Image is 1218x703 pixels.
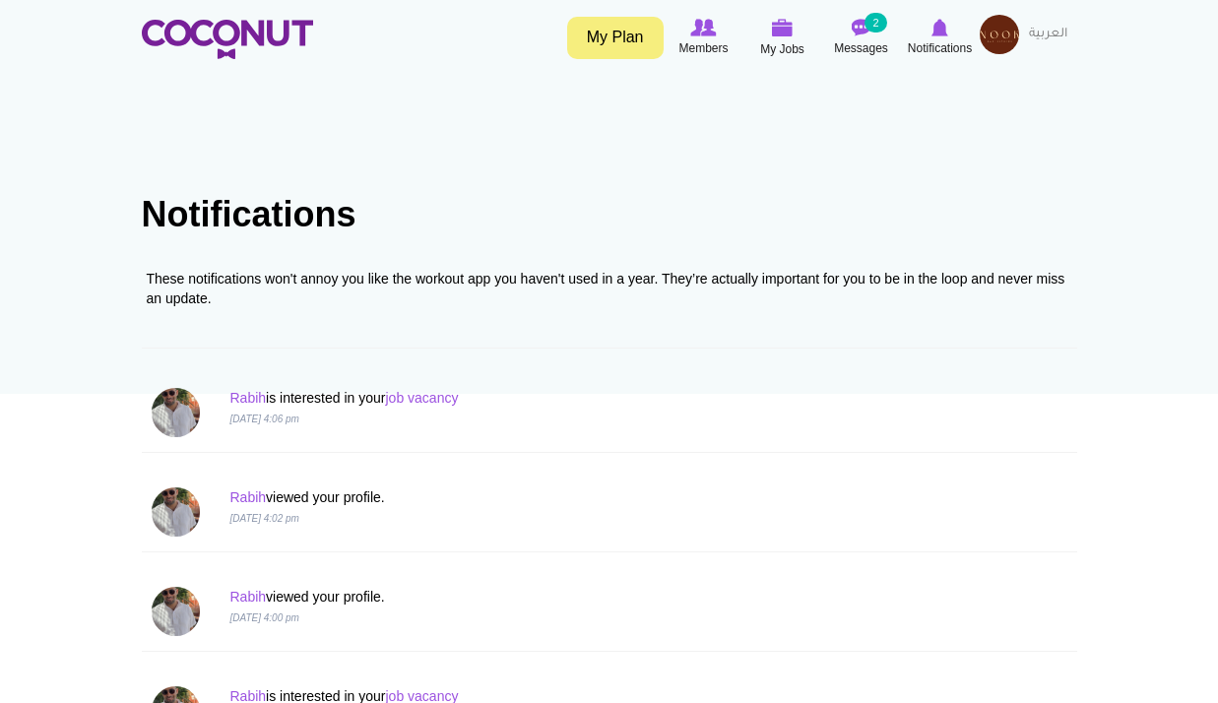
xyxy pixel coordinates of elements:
i: [DATE] 4:00 pm [229,612,298,623]
a: العربية [1019,15,1077,54]
p: viewed your profile. [229,487,830,507]
a: job vacancy [385,390,458,406]
span: Notifications [908,38,972,58]
span: My Jobs [760,39,804,59]
img: Messages [852,19,871,36]
a: Rabih [229,390,266,406]
a: Rabih [229,489,266,505]
a: Rabih [229,589,266,605]
span: Messages [834,38,888,58]
p: viewed your profile. [229,587,830,607]
div: These notifications won't annoy you like the workout app you haven't used in a year. They’re actu... [147,269,1072,308]
img: Notifications [931,19,948,36]
img: My Jobs [772,19,794,36]
p: is interested in your [229,388,830,408]
a: My Jobs My Jobs [743,15,822,61]
a: Messages Messages 2 [822,15,901,60]
small: 2 [865,13,886,32]
i: [DATE] 4:06 pm [229,414,298,424]
span: Members [678,38,728,58]
a: My Plan [567,17,664,59]
i: [DATE] 4:02 pm [229,513,298,524]
img: Browse Members [690,19,716,36]
h1: Notifications [142,195,1077,234]
img: Home [142,20,313,59]
a: Notifications Notifications [901,15,980,60]
a: Browse Members Members [665,15,743,60]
